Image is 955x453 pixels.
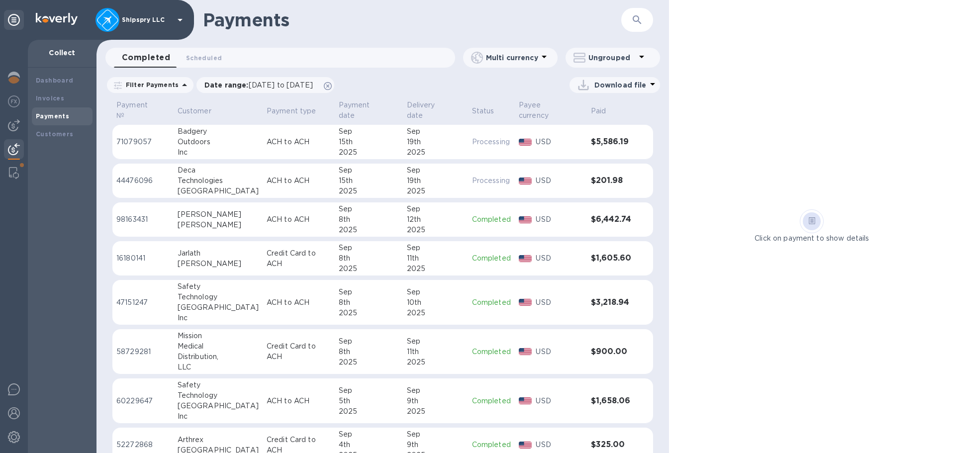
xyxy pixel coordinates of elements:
div: 2025 [339,186,399,196]
div: 2025 [407,406,464,417]
img: USD [519,178,532,184]
p: 44476096 [116,176,170,186]
div: 2025 [407,225,464,235]
img: USD [519,299,532,306]
img: USD [519,348,532,355]
div: 4th [339,440,399,450]
div: 8th [339,297,399,308]
div: Medical [178,341,259,352]
b: Payments [36,112,69,120]
p: Payee currency [519,100,570,121]
p: ACH to ACH [267,214,331,225]
p: Click on payment to show details [755,233,869,244]
p: 16180141 [116,253,170,264]
div: Sep [339,287,399,297]
div: Safety [178,380,259,390]
b: Dashboard [36,77,74,84]
p: Completed [472,253,511,264]
img: USD [519,442,532,449]
img: USD [519,397,532,404]
div: 2025 [407,186,464,196]
span: Scheduled [186,53,222,63]
div: [GEOGRAPHIC_DATA] [178,401,259,411]
div: 12th [407,214,464,225]
div: 2025 [339,308,399,318]
div: 8th [339,253,399,264]
p: Shipspry LLC [122,16,172,23]
h3: $1,605.60 [591,254,633,263]
div: 2025 [407,357,464,367]
p: Completed [472,440,511,450]
div: Distribution, [178,352,259,362]
div: Unpin categories [4,10,24,30]
h1: Payments [203,9,621,30]
p: USD [536,253,582,264]
p: 71079057 [116,137,170,147]
div: 9th [407,440,464,450]
div: Sep [339,165,399,176]
div: Sep [407,126,464,137]
div: Arthrex [178,435,259,445]
img: USD [519,216,532,223]
p: Credit Card to ACH [267,341,331,362]
span: Paid [591,106,619,116]
div: Sep [339,429,399,440]
p: 47151247 [116,297,170,308]
p: Customer [178,106,211,116]
div: 5th [339,396,399,406]
p: USD [536,176,582,186]
p: USD [536,297,582,308]
div: 11th [407,347,464,357]
div: Sep [339,126,399,137]
div: 2025 [339,406,399,417]
img: Logo [36,13,78,25]
div: Technologies [178,176,259,186]
h3: $1,658.06 [591,396,633,406]
p: Completed [472,396,511,406]
span: Status [472,106,507,116]
div: 2025 [407,308,464,318]
span: Delivery date [407,100,464,121]
p: 52272868 [116,440,170,450]
p: Paid [591,106,606,116]
p: Status [472,106,494,116]
div: [GEOGRAPHIC_DATA] [178,302,259,313]
div: [PERSON_NAME] [178,209,259,220]
p: Processing [472,137,511,147]
h3: $325.00 [591,440,633,450]
b: Customers [36,130,74,138]
div: Sep [339,385,399,396]
div: 2025 [407,264,464,274]
div: 19th [407,176,464,186]
p: ACH to ACH [267,396,331,406]
div: [GEOGRAPHIC_DATA] [178,186,259,196]
p: Payment date [339,100,386,121]
div: Sep [407,165,464,176]
div: [PERSON_NAME] [178,220,259,230]
div: Outdoors [178,137,259,147]
span: Payee currency [519,100,583,121]
p: ACH to ACH [267,176,331,186]
div: Date range:[DATE] to [DATE] [196,77,334,93]
div: Inc [178,147,259,158]
div: Jarlath [178,248,259,259]
p: Completed [472,297,511,308]
p: ACH to ACH [267,297,331,308]
p: Filter Payments [122,81,179,89]
div: 2025 [339,147,399,158]
div: Technology [178,292,259,302]
span: [DATE] to [DATE] [249,81,313,89]
p: Collect [36,48,89,58]
div: Safety [178,281,259,292]
div: Inc [178,313,259,323]
div: LLC [178,362,259,372]
div: 10th [407,297,464,308]
img: Foreign exchange [8,95,20,107]
p: Download file [594,80,647,90]
div: 15th [339,176,399,186]
p: ACH to ACH [267,137,331,147]
span: Customer [178,106,224,116]
h3: $3,218.94 [591,298,633,307]
div: Sep [407,429,464,440]
div: Sep [339,336,399,347]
